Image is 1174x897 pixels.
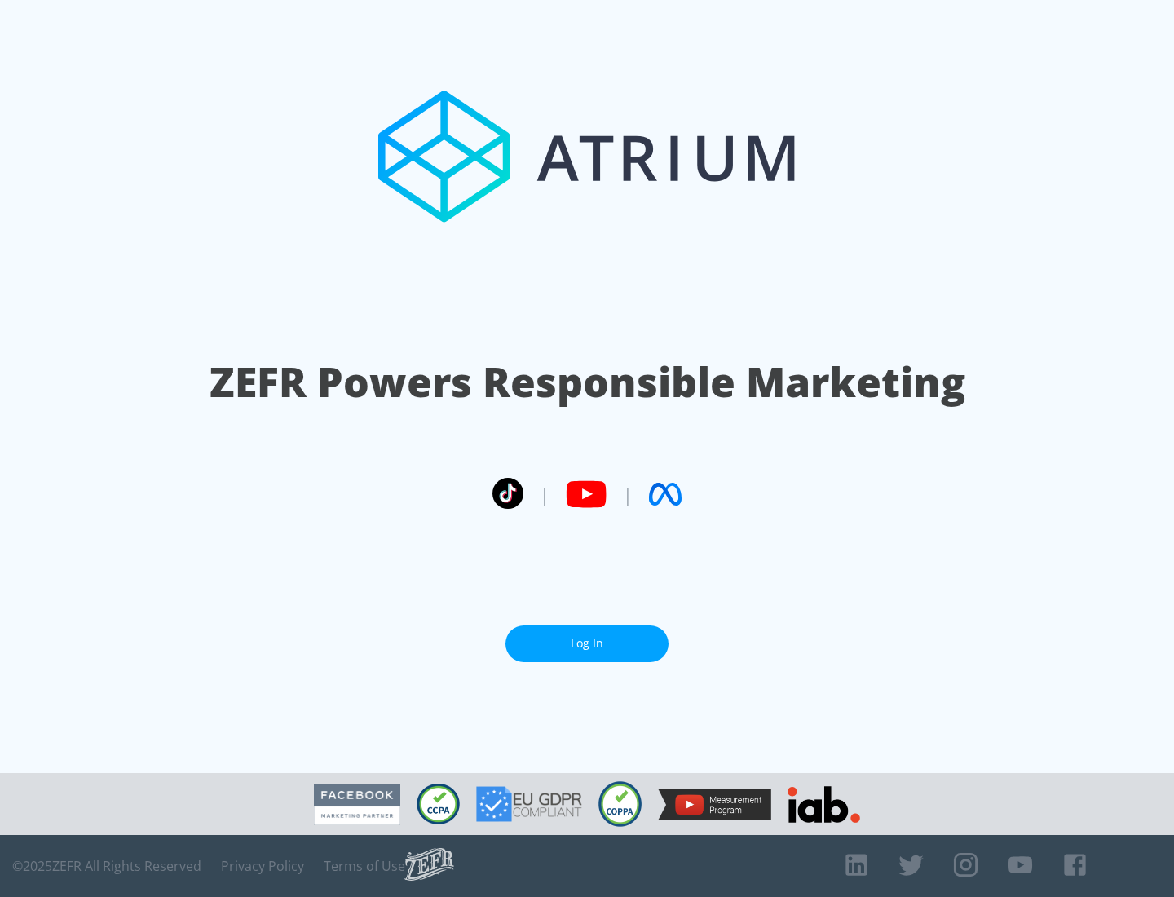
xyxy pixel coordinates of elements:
h1: ZEFR Powers Responsible Marketing [210,354,965,410]
a: Terms of Use [324,858,405,874]
img: YouTube Measurement Program [658,789,771,820]
span: | [623,482,633,506]
span: | [540,482,549,506]
span: © 2025 ZEFR All Rights Reserved [12,858,201,874]
a: Log In [505,625,669,662]
img: IAB [788,786,860,823]
img: COPPA Compliant [598,781,642,827]
img: GDPR Compliant [476,786,582,822]
img: Facebook Marketing Partner [314,784,400,825]
a: Privacy Policy [221,858,304,874]
img: CCPA Compliant [417,784,460,824]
